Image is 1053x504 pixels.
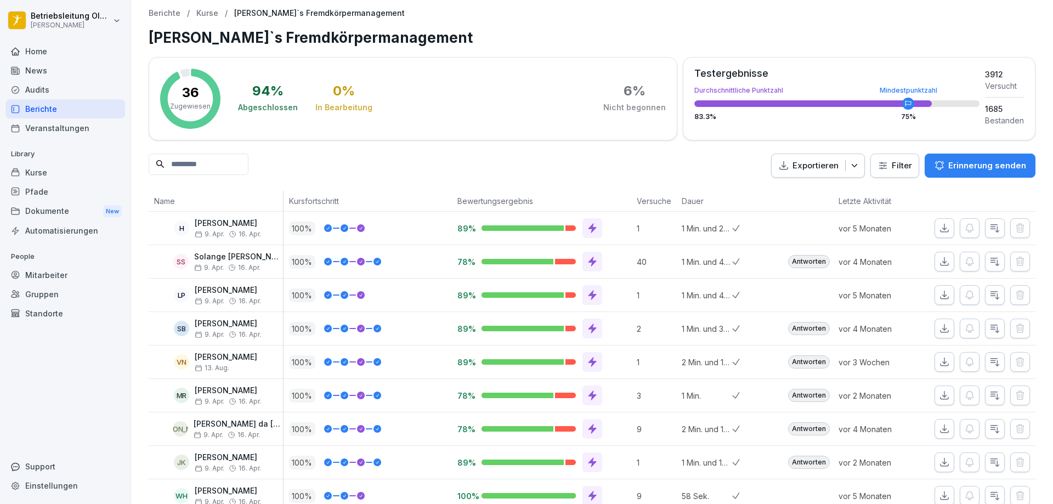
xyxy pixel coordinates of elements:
span: 9. Apr. [195,297,224,305]
p: [PERSON_NAME] [195,453,261,462]
p: [PERSON_NAME] [195,319,261,329]
p: 100 % [289,355,315,369]
p: 89% [457,357,473,367]
p: vor 4 Monaten [839,256,918,268]
p: [PERSON_NAME] [195,386,261,395]
div: Mitarbeiter [5,265,125,285]
span: 9. Apr. [194,431,223,439]
p: [PERSON_NAME] da [PERSON_NAME] [194,420,283,429]
span: 9. Apr. [195,398,224,405]
p: 1 [637,290,676,301]
a: Veranstaltungen [5,118,125,138]
span: 9. Apr. [195,465,224,472]
a: Berichte [5,99,125,118]
p: 2 [637,323,676,335]
p: 78% [457,257,473,267]
p: vor 5 Monaten [839,223,918,234]
p: [PERSON_NAME] [195,286,261,295]
p: Kursfortschritt [289,195,446,207]
div: 3912 [985,69,1024,80]
div: Mindestpunktzahl [880,87,937,94]
p: 89% [457,290,473,301]
a: Pfade [5,182,125,201]
a: DokumenteNew [5,201,125,222]
p: vor 5 Monaten [839,290,918,301]
a: News [5,61,125,80]
p: 1 Min. und 25 Sek. [682,223,732,234]
p: [PERSON_NAME] [31,21,111,29]
div: Filter [877,160,912,171]
p: [PERSON_NAME]`s Fremdkörpermanagement [234,9,405,18]
div: 75 % [901,114,916,120]
p: Name [154,195,278,207]
p: 58 Sek. [682,490,732,502]
div: In Bearbeitung [315,102,372,113]
p: Library [5,145,125,163]
div: Versucht [985,80,1024,92]
p: [PERSON_NAME] [195,219,261,228]
a: Gruppen [5,285,125,304]
p: vor 3 Wochen [839,356,918,368]
p: Betriebsleitung Oldenburg [31,12,111,21]
h1: [PERSON_NAME]`s Fremdkörpermanagement [149,27,1035,48]
a: Kurse [196,9,218,18]
p: vor 2 Monaten [839,457,918,468]
p: 100 % [289,222,315,235]
p: 78% [457,424,473,434]
div: JK [174,455,189,470]
p: / [225,9,228,18]
p: 1 Min. und 17 Sek. [682,457,732,468]
a: Audits [5,80,125,99]
div: Antworten [788,422,830,435]
span: 16. Apr. [239,230,261,238]
p: 100 % [289,288,315,302]
span: 16. Apr. [239,297,261,305]
p: Dauer [682,195,727,207]
span: 16. Apr. [238,264,261,271]
div: 83.3 % [694,114,980,120]
p: 1 [637,356,676,368]
div: Support [5,457,125,476]
div: [PERSON_NAME] [173,421,188,437]
div: SB [174,321,189,336]
div: 1685 [985,103,1024,115]
p: vor 4 Monaten [839,423,918,435]
a: Einstellungen [5,476,125,495]
div: Durchschnittliche Punktzahl [694,87,980,94]
p: 89% [457,223,473,234]
p: Solange [PERSON_NAME] [194,252,283,262]
div: 94 % [252,84,284,98]
p: 1 Min. und 39 Sek. [682,323,732,335]
p: 89% [457,324,473,334]
p: Erinnerung senden [948,160,1026,172]
div: VN [174,354,189,370]
div: LP [174,287,189,303]
p: 100 % [289,389,315,403]
p: People [5,248,125,265]
div: Antworten [788,355,830,369]
a: Automatisierungen [5,221,125,240]
span: 16. Apr. [237,431,260,439]
div: Nicht begonnen [603,102,666,113]
div: SS [173,254,189,269]
p: vor 4 Monaten [839,323,918,335]
p: 100 % [289,422,315,436]
span: 16. Apr. [239,398,261,405]
div: 0 % [333,84,355,98]
p: 40 [637,256,676,268]
p: 9 [637,423,676,435]
p: 3 [637,390,676,401]
a: Home [5,42,125,61]
p: [PERSON_NAME] [195,486,261,496]
span: 16. Apr. [239,465,261,472]
p: Exportieren [792,160,839,172]
button: Filter [871,154,919,178]
p: 2 Min. und 15 Sek. [682,356,732,368]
